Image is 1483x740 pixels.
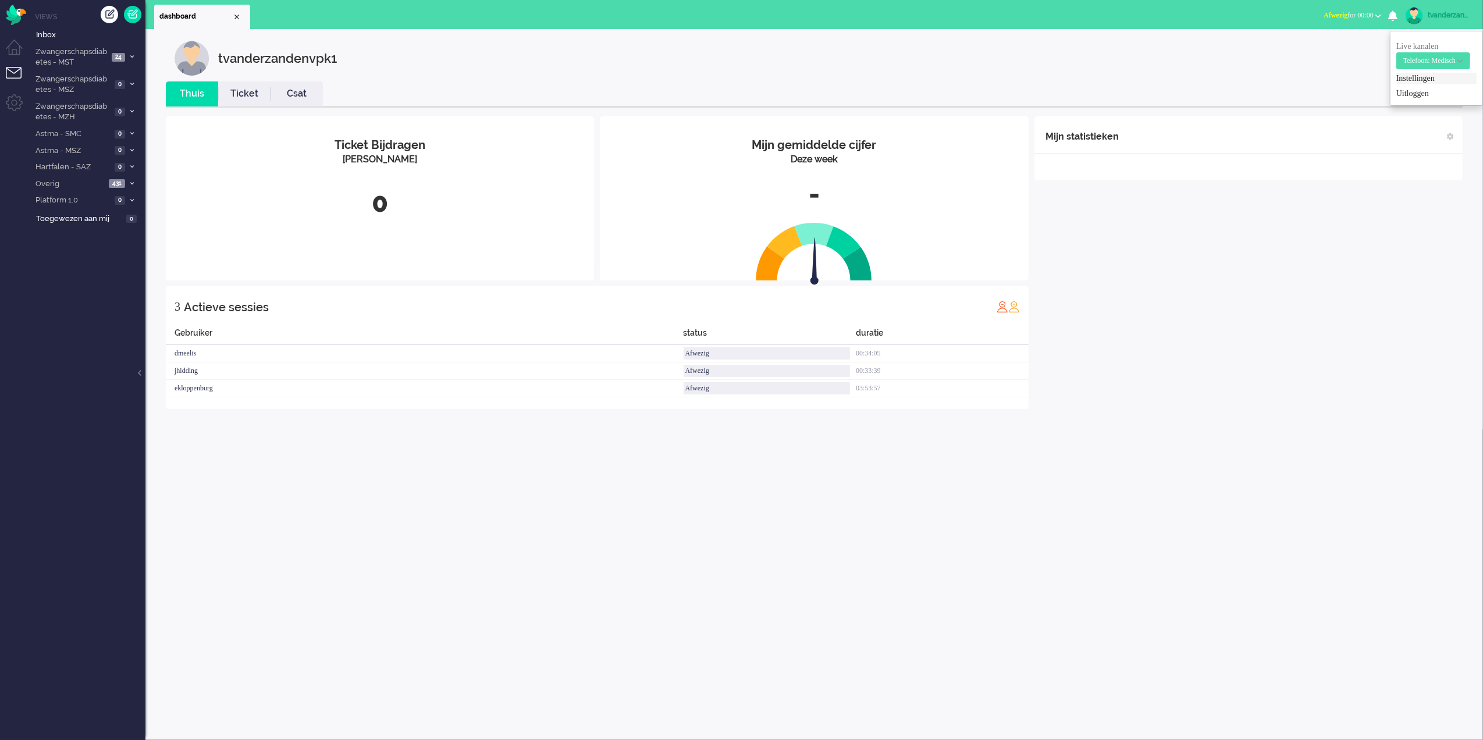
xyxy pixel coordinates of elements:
[1396,88,1477,99] a: Uitloggen
[856,327,1029,345] div: duratie
[184,296,269,319] div: Actieve sessies
[159,12,232,22] span: dashboard
[1324,11,1347,19] span: Afwezig
[166,380,684,397] div: ekloppenburg
[1428,9,1471,21] div: tvanderzandenvpk1
[166,87,218,101] a: Thuis
[1396,42,1470,65] span: Live kanalen
[756,222,872,281] img: semi_circle.svg
[34,47,108,68] span: Zwangerschapsdiabetes - MST
[115,196,125,205] span: 0
[790,237,840,287] img: arrow.svg
[271,81,323,106] li: Csat
[115,108,125,116] span: 0
[1317,3,1388,29] li: Afwezigfor 00:00
[684,365,851,377] div: Afwezig
[34,212,145,225] a: Toegewezen aan mij 0
[6,94,32,120] li: Admin menu
[166,345,684,362] div: dmeelis
[34,74,111,95] span: Zwangerschapsdiabetes - MSZ
[34,129,111,140] span: Astma - SMC
[218,87,271,101] a: Ticket
[6,8,26,16] a: Omnidesk
[218,41,337,76] div: tvanderzandenvpk1
[36,214,123,225] span: Toegewezen aan mij
[126,215,137,223] span: 0
[101,6,118,23] div: Creëer ticket
[684,347,851,360] div: Afwezig
[166,362,684,380] div: jhidding
[34,195,111,206] span: Platform 1.0
[1403,56,1456,65] span: Telefoon: Medisch
[218,81,271,106] li: Ticket
[175,137,585,154] div: Ticket Bijdragen
[36,30,145,41] span: Inbox
[34,179,105,190] span: Overig
[35,12,145,22] li: Views
[115,146,125,155] span: 0
[232,12,241,22] div: Close tab
[6,5,26,25] img: flow_omnibird.svg
[609,137,1019,154] div: Mijn gemiddelde cijfer
[609,175,1019,214] div: -
[1396,52,1470,69] button: Telefoon: Medisch
[175,41,209,76] img: customer.svg
[115,163,125,172] span: 0
[34,145,111,156] span: Astma - MSZ
[1403,7,1471,24] a: tvanderzandenvpk1
[112,53,125,62] span: 24
[109,179,125,188] span: 431
[175,295,180,318] div: 3
[856,362,1029,380] div: 00:33:39
[6,67,32,93] li: Tickets menu
[1324,11,1374,19] span: for 00:00
[1396,73,1477,84] a: Instellingen
[166,327,684,345] div: Gebruiker
[1406,7,1423,24] img: avatar
[34,162,111,173] span: Hartfalen - SAZ
[115,80,125,89] span: 0
[1008,301,1020,312] img: profile_orange.svg
[6,40,32,66] li: Dashboard menu
[684,382,851,394] div: Afwezig
[34,28,145,41] a: Inbox
[34,101,111,123] span: Zwangerschapsdiabetes - MZH
[166,81,218,106] li: Thuis
[271,87,323,101] a: Csat
[1046,125,1119,148] div: Mijn statistieken
[856,345,1029,362] div: 00:34:05
[124,6,141,23] a: Quick Ticket
[684,327,856,345] div: status
[175,153,585,166] div: [PERSON_NAME]
[115,130,125,138] span: 0
[175,184,585,222] div: 0
[1317,7,1388,24] button: Afwezigfor 00:00
[856,380,1029,397] div: 03:53:57
[154,5,250,29] li: Dashboard
[609,153,1019,166] div: Deze week
[997,301,1008,312] img: profile_red.svg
